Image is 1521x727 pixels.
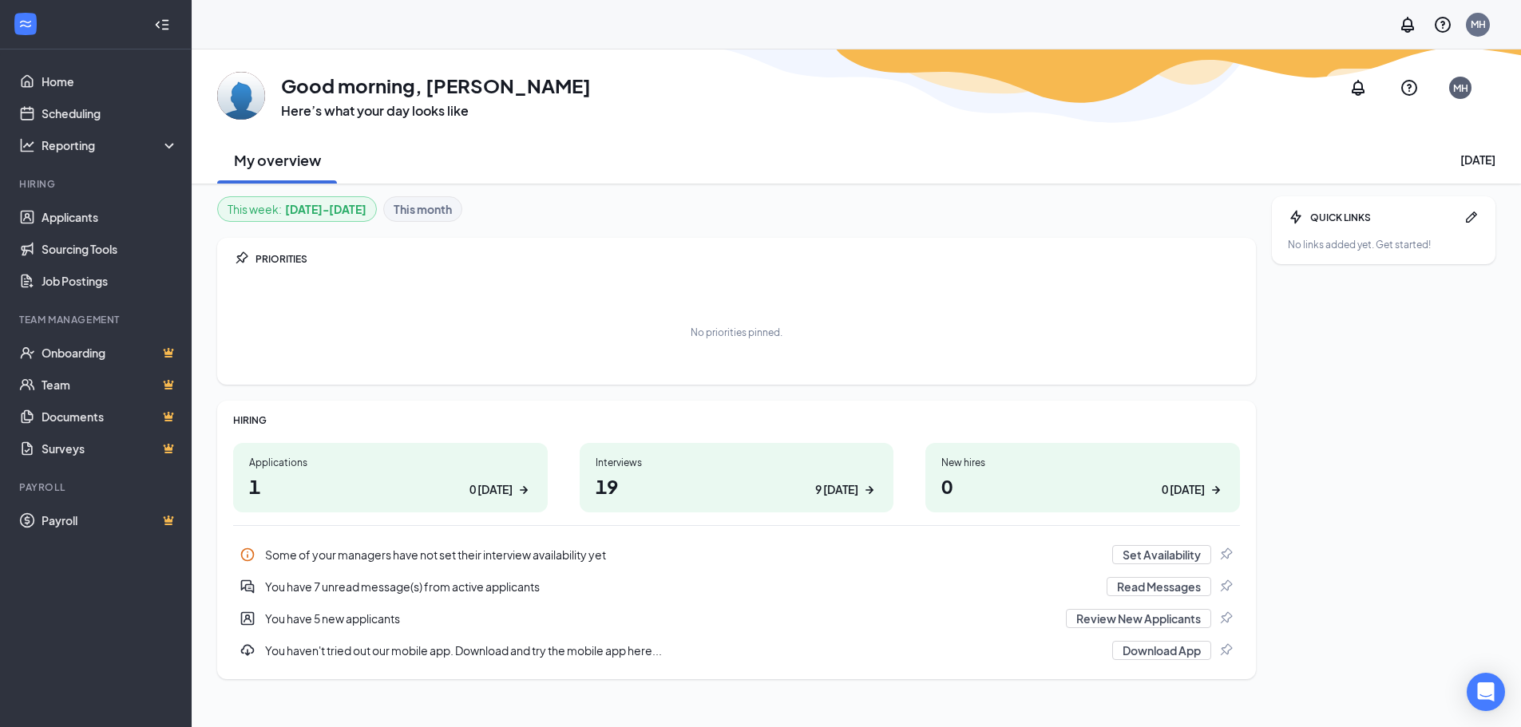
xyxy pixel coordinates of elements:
[394,200,452,218] b: This month
[1471,18,1486,31] div: MH
[217,72,265,120] img: Mark Hurrell
[233,603,1240,634] div: You have 5 new applicants
[233,571,1240,603] a: DoubleChatActiveYou have 7 unread message(s) from active applicantsRead MessagesPin
[233,539,1240,571] a: InfoSome of your managers have not set their interview availability yetSet AvailabilityPin
[691,326,782,339] div: No priorities pinned.
[1467,673,1505,711] div: Open Intercom Messenger
[1112,545,1211,564] button: Set Availability
[19,313,175,326] div: Team Management
[1433,15,1452,34] svg: QuestionInfo
[240,547,255,563] svg: Info
[1218,642,1234,658] svg: Pin
[265,642,1103,658] div: You haven't tried out our mobile app. Download and try the mobile app here...
[228,200,366,218] div: This week :
[249,456,532,469] div: Applications
[516,482,532,498] svg: ArrowRight
[240,579,255,595] svg: DoubleChatActive
[233,413,1240,427] div: HIRING
[265,610,1056,626] div: You have 5 new applicants
[1288,238,1479,251] div: No links added yet. Get started!
[233,634,1240,666] a: DownloadYou haven't tried out our mobile app. Download and try the mobile app here...Download AppPin
[18,16,34,32] svg: WorkstreamLogo
[42,201,178,233] a: Applicants
[1400,78,1419,97] svg: QuestionInfo
[240,610,255,626] svg: UserEntity
[1464,209,1479,225] svg: Pen
[596,472,878,500] h1: 19
[234,150,321,170] h2: My overview
[42,504,178,536] a: PayrollCrown
[265,579,1097,595] div: You have 7 unread message(s) from active applicants
[19,480,175,494] div: Payroll
[42,137,179,153] div: Reporting
[249,472,532,500] h1: 1
[19,137,35,153] svg: Analysis
[925,443,1240,512] a: New hires00 [DATE]ArrowRight
[1107,577,1211,596] button: Read Messages
[1066,609,1211,628] button: Review New Applicants
[233,603,1240,634] a: UserEntityYou have 5 new applicantsReview New ApplicantsPin
[1349,78,1368,97] svg: Notifications
[1218,547,1234,563] svg: Pin
[469,481,513,498] div: 0 [DATE]
[42,369,178,401] a: TeamCrown
[281,72,591,99] h1: Good morning, [PERSON_NAME]
[42,233,178,265] a: Sourcing Tools
[42,401,178,433] a: DocumentsCrown
[1288,209,1304,225] svg: Bolt
[255,252,1240,266] div: PRIORITIES
[42,97,178,129] a: Scheduling
[42,337,178,369] a: OnboardingCrown
[1218,610,1234,626] svg: Pin
[1310,211,1457,224] div: QUICK LINKS
[941,472,1224,500] h1: 0
[233,634,1240,666] div: You haven't tried out our mobile app. Download and try the mobile app here...
[285,200,366,218] b: [DATE] - [DATE]
[580,443,894,512] a: Interviews199 [DATE]ArrowRight
[1460,152,1495,168] div: [DATE]
[1112,641,1211,660] button: Download App
[240,642,255,658] svg: Download
[265,547,1103,563] div: Some of your managers have not set their interview availability yet
[1208,482,1224,498] svg: ArrowRight
[862,482,877,498] svg: ArrowRight
[233,443,548,512] a: Applications10 [DATE]ArrowRight
[596,456,878,469] div: Interviews
[1398,15,1417,34] svg: Notifications
[1453,81,1468,95] div: MH
[281,102,591,120] h3: Here’s what your day looks like
[1162,481,1205,498] div: 0 [DATE]
[233,571,1240,603] div: You have 7 unread message(s) from active applicants
[154,17,170,33] svg: Collapse
[42,265,178,297] a: Job Postings
[815,481,858,498] div: 9 [DATE]
[233,251,249,267] svg: Pin
[1218,579,1234,595] svg: Pin
[42,65,178,97] a: Home
[42,433,178,464] a: SurveysCrown
[233,539,1240,571] div: Some of your managers have not set their interview availability yet
[941,456,1224,469] div: New hires
[19,177,175,191] div: Hiring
